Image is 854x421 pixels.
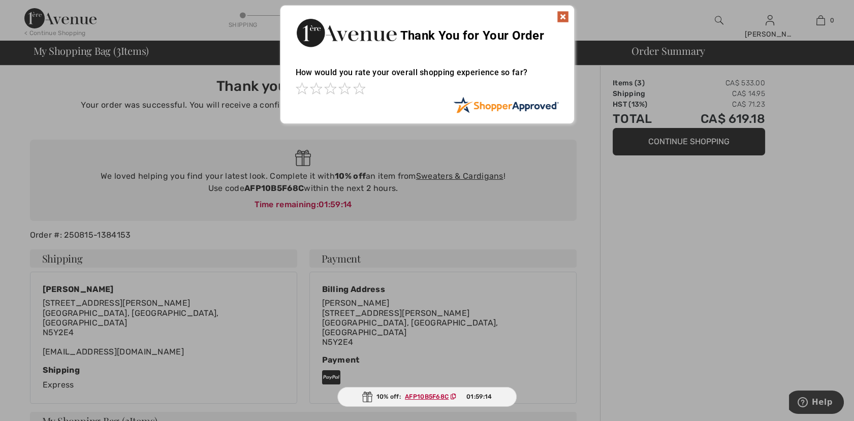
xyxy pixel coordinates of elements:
span: Thank You for Your Order [400,28,544,43]
img: Gift.svg [362,392,372,402]
img: Thank You for Your Order [296,16,397,50]
ins: AFP10B5F68C [405,393,449,400]
span: 01:59:14 [466,392,492,401]
span: Help [23,7,44,16]
img: x [557,11,569,23]
div: 10% off: [337,387,517,407]
div: How would you rate your overall shopping experience so far? [296,57,559,96]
